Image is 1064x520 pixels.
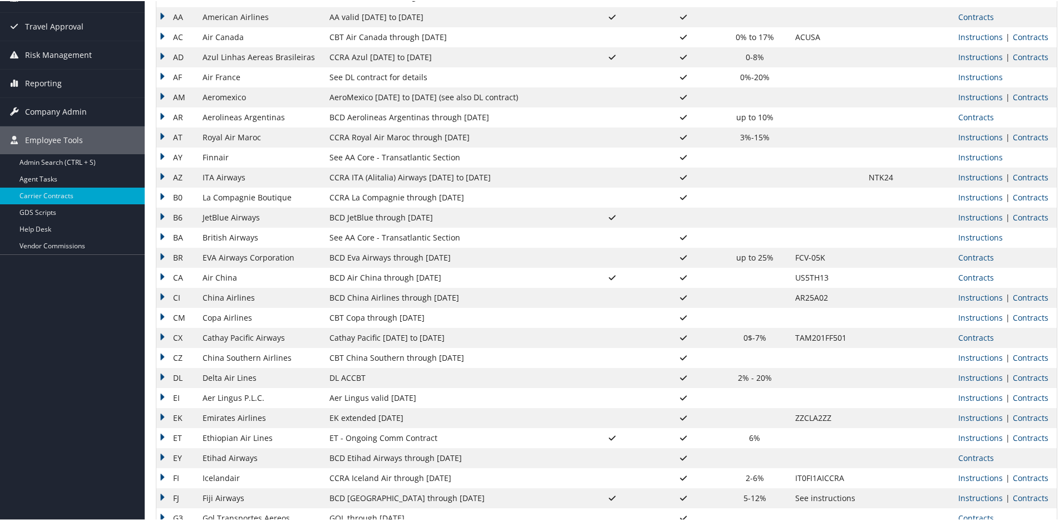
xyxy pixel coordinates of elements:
a: View Contracts [1013,131,1048,141]
td: Cathay Pacific [DATE] to [DATE] [324,327,577,347]
td: BCD [GEOGRAPHIC_DATA] through [DATE] [324,487,577,507]
td: AM [156,86,197,106]
td: Icelandair [197,467,324,487]
td: Royal Air Maroc [197,126,324,146]
td: BCD Air China through [DATE] [324,267,577,287]
span: | [1003,472,1013,482]
a: View Ticketing Instructions [958,411,1003,422]
td: Air Canada [197,26,324,46]
td: ACUSA [790,26,863,46]
td: BCD Etihad Airways through [DATE] [324,447,577,467]
span: | [1003,51,1013,61]
a: View Ticketing Instructions [958,71,1003,81]
td: CM [156,307,197,327]
a: View Ticketing Instructions [958,31,1003,41]
td: CCRA ITA (Alitalia) Airways [DATE] to [DATE] [324,166,577,187]
td: AY [156,146,197,166]
a: View Contracts [1013,51,1048,61]
td: DL [156,367,197,387]
td: Aerolineas Argentinas [197,106,324,126]
td: IT0FI1AICCRA [790,467,863,487]
td: Air France [197,66,324,86]
td: AZ [156,166,197,187]
a: View Contracts [1013,211,1048,222]
td: FCV-05K [790,247,863,267]
td: FI [156,467,197,487]
td: CBT China Southern through [DATE] [324,347,577,367]
td: CBT Air Canada through [DATE] [324,26,577,46]
a: View Contracts [958,331,994,342]
a: View Contracts [1013,351,1048,362]
a: View Contracts [1013,431,1048,442]
td: BR [156,247,197,267]
td: Ethiopian Air Lines [197,427,324,447]
span: Risk Management [25,40,92,68]
td: China Southern Airlines [197,347,324,367]
td: 5-12% [720,487,790,507]
a: View Contracts [958,452,994,462]
span: | [1003,291,1013,302]
span: | [1003,171,1013,181]
span: | [1003,131,1013,141]
a: View Ticketing Instructions [958,371,1003,382]
td: 0% to 17% [720,26,790,46]
a: View Ticketing Instructions [958,492,1003,502]
a: View Ticketing Instructions [958,231,1003,242]
td: Aeromexico [197,86,324,106]
span: | [1003,31,1013,41]
a: View Contracts [1013,492,1048,502]
td: China Airlines [197,287,324,307]
td: BCD Eva Airways through [DATE] [324,247,577,267]
td: EK extended [DATE] [324,407,577,427]
td: CA [156,267,197,287]
a: View Contracts [1013,191,1048,202]
td: ET - Ongoing Comm Contract [324,427,577,447]
a: View Contracts [1013,291,1048,302]
td: Air China [197,267,324,287]
td: EI [156,387,197,407]
td: See DL contract for details [324,66,577,86]
td: AR [156,106,197,126]
a: View Contracts [958,111,994,121]
a: View Contracts [958,271,994,282]
td: BA [156,227,197,247]
a: View Contracts [1013,171,1048,181]
td: BCD China Airlines through [DATE] [324,287,577,307]
a: View Contracts [1013,472,1048,482]
td: Emirates Airlines [197,407,324,427]
td: 0%-20% [720,66,790,86]
span: | [1003,411,1013,422]
td: British Airways [197,227,324,247]
a: View Ticketing Instructions [958,431,1003,442]
td: Aer Lingus valid [DATE] [324,387,577,407]
a: View Ticketing Instructions [958,211,1003,222]
td: TAM201FF501 [790,327,863,347]
td: AD [156,46,197,66]
a: View Contracts [1013,311,1048,322]
td: Finnair [197,146,324,166]
td: Delta Air Lines [197,367,324,387]
td: Etihad Airways [197,447,324,467]
a: View Contracts [958,11,994,21]
td: EVA Airways Corporation [197,247,324,267]
a: View Ticketing Instructions [958,311,1003,322]
span: | [1003,191,1013,202]
td: ITA Airways [197,166,324,187]
td: 2% - 20% [720,367,790,387]
td: FJ [156,487,197,507]
td: ET [156,427,197,447]
span: Employee Tools [25,125,83,153]
td: NTK24 [863,166,953,187]
td: US5TH13 [790,267,863,287]
td: Fiji Airways [197,487,324,507]
a: View Ticketing Instructions [958,171,1003,181]
td: AeroMexico [DATE] to [DATE] (see also DL contract) [324,86,577,106]
td: CX [156,327,197,347]
td: up to 25% [720,247,790,267]
span: Reporting [25,68,62,96]
a: View Ticketing Instructions [958,131,1003,141]
td: BCD JetBlue through [DATE] [324,207,577,227]
td: Azul Linhas Aereas Brasileiras [197,46,324,66]
td: See AA Core - Transatlantic Section [324,146,577,166]
td: American Airlines [197,6,324,26]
